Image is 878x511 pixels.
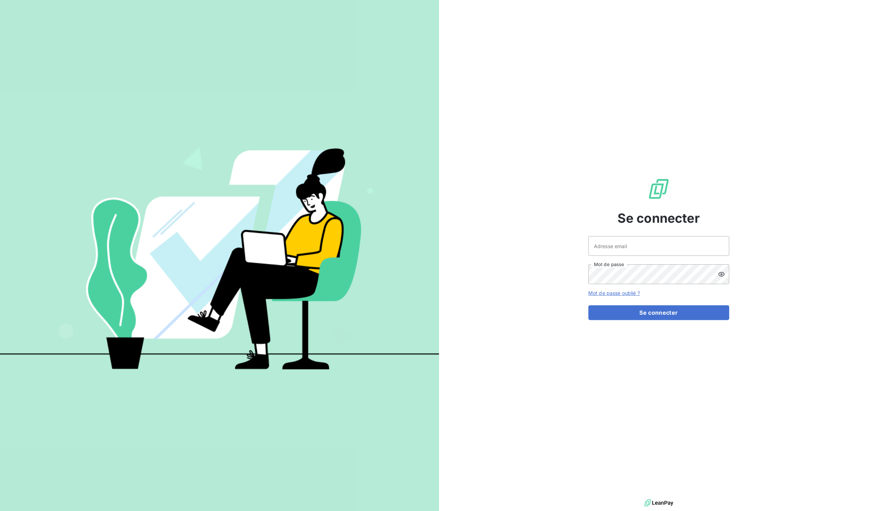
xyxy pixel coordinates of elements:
[588,305,729,320] button: Se connecter
[617,209,700,228] span: Se connecter
[644,498,673,508] img: logo
[647,178,670,200] img: Logo LeanPay
[588,236,729,256] input: placeholder
[588,290,640,296] a: Mot de passe oublié ?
